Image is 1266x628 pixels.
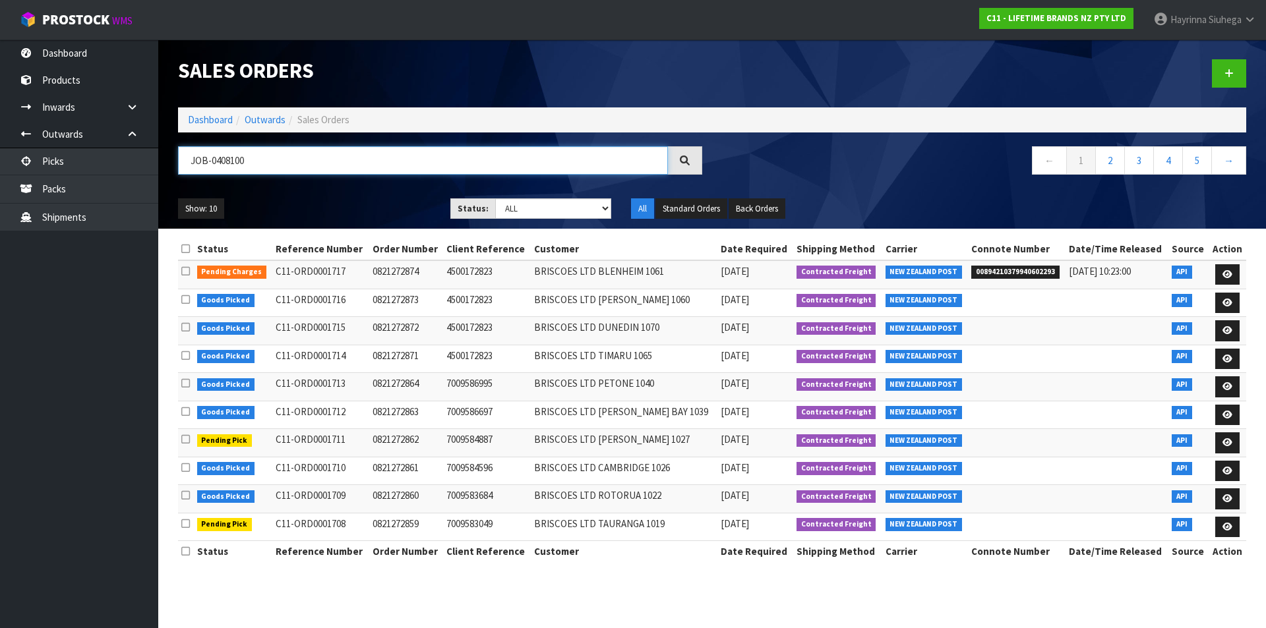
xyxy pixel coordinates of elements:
span: NEW ZEALAND POST [886,462,963,475]
td: 0821272860 [369,485,444,513]
td: BRISCOES LTD [PERSON_NAME] 1027 [531,429,717,457]
span: Contracted Freight [797,322,876,335]
th: Action [1209,239,1246,260]
span: NEW ZEALAND POST [886,266,963,279]
small: WMS [112,14,133,27]
td: 7009586697 [443,401,531,429]
span: Contracted Freight [797,350,876,363]
strong: C11 - LIFETIME BRANDS NZ PTY LTD [986,13,1126,24]
span: Contracted Freight [797,490,876,503]
span: Hayrinna [1170,13,1207,26]
span: [DATE] [721,517,749,530]
td: BRISCOES LTD DUNEDIN 1070 [531,317,717,345]
span: Contracted Freight [797,294,876,307]
td: 7009584887 [443,429,531,457]
th: Reference Number [272,541,369,562]
td: 7009583049 [443,513,531,541]
td: C11-ORD0001712 [272,401,369,429]
button: All [631,198,654,219]
th: Order Number [369,541,444,562]
td: 0821272871 [369,345,444,373]
td: 4500172823 [443,289,531,317]
span: NEW ZEALAND POST [886,294,963,307]
span: Contracted Freight [797,266,876,279]
td: 4500172823 [443,317,531,345]
span: Siuhega [1209,13,1242,26]
th: Carrier [882,239,969,260]
span: Contracted Freight [797,434,876,447]
span: NEW ZEALAND POST [886,490,963,503]
td: BRISCOES LTD [PERSON_NAME] BAY 1039 [531,401,717,429]
th: Status [194,239,272,260]
span: NEW ZEALAND POST [886,406,963,419]
span: NEW ZEALAND POST [886,322,963,335]
td: C11-ORD0001713 [272,373,369,401]
td: BRISCOES LTD TIMARU 1065 [531,345,717,373]
span: Contracted Freight [797,462,876,475]
td: 0821272862 [369,429,444,457]
td: BRISCOES LTD [PERSON_NAME] 1060 [531,289,717,317]
span: Sales Orders [297,113,349,126]
a: Outwards [245,113,286,126]
span: API [1172,490,1192,503]
span: Pending Charges [197,266,267,279]
a: 5 [1182,146,1212,175]
span: API [1172,518,1192,531]
th: Date/Time Released [1066,541,1168,562]
a: 1 [1066,146,1096,175]
th: Action [1209,541,1246,562]
a: C11 - LIFETIME BRANDS NZ PTY LTD [979,8,1133,29]
td: C11-ORD0001717 [272,260,369,289]
td: 7009583684 [443,485,531,513]
td: 7009586995 [443,373,531,401]
button: Back Orders [729,198,785,219]
th: Date Required [717,239,793,260]
td: C11-ORD0001708 [272,513,369,541]
th: Customer [531,239,717,260]
span: API [1172,378,1192,391]
span: API [1172,322,1192,335]
span: Goods Picked [197,294,255,307]
nav: Page navigation [722,146,1246,179]
td: 0821272861 [369,457,444,485]
a: 2 [1095,146,1125,175]
span: Contracted Freight [797,518,876,531]
span: ProStock [42,11,109,28]
td: BRISCOES LTD BLENHEIM 1061 [531,260,717,289]
td: C11-ORD0001709 [272,485,369,513]
span: Pending Pick [197,434,253,447]
span: Goods Picked [197,350,255,363]
span: Goods Picked [197,406,255,419]
td: 4500172823 [443,260,531,289]
th: Reference Number [272,239,369,260]
td: 0821272873 [369,289,444,317]
span: [DATE] 10:23:00 [1069,265,1131,277]
th: Order Number [369,239,444,260]
td: 0821272859 [369,513,444,541]
th: Date/Time Released [1066,239,1168,260]
th: Shipping Method [793,541,882,562]
a: 3 [1124,146,1154,175]
td: BRISCOES LTD PETONE 1040 [531,373,717,401]
a: → [1211,146,1246,175]
td: BRISCOES LTD ROTORUA 1022 [531,485,717,513]
span: NEW ZEALAND POST [886,434,963,447]
td: BRISCOES LTD TAURANGA 1019 [531,513,717,541]
td: BRISCOES LTD CAMBRIDGE 1026 [531,457,717,485]
span: Goods Picked [197,462,255,475]
td: 0821272863 [369,401,444,429]
td: C11-ORD0001716 [272,289,369,317]
span: Pending Pick [197,518,253,531]
td: 7009584596 [443,457,531,485]
td: 0821272864 [369,373,444,401]
span: [DATE] [721,349,749,362]
span: API [1172,350,1192,363]
h1: Sales Orders [178,59,702,82]
td: C11-ORD0001711 [272,429,369,457]
th: Date Required [717,541,793,562]
th: Shipping Method [793,239,882,260]
span: NEW ZEALAND POST [886,378,963,391]
th: Client Reference [443,239,531,260]
span: API [1172,266,1192,279]
span: Goods Picked [197,322,255,335]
